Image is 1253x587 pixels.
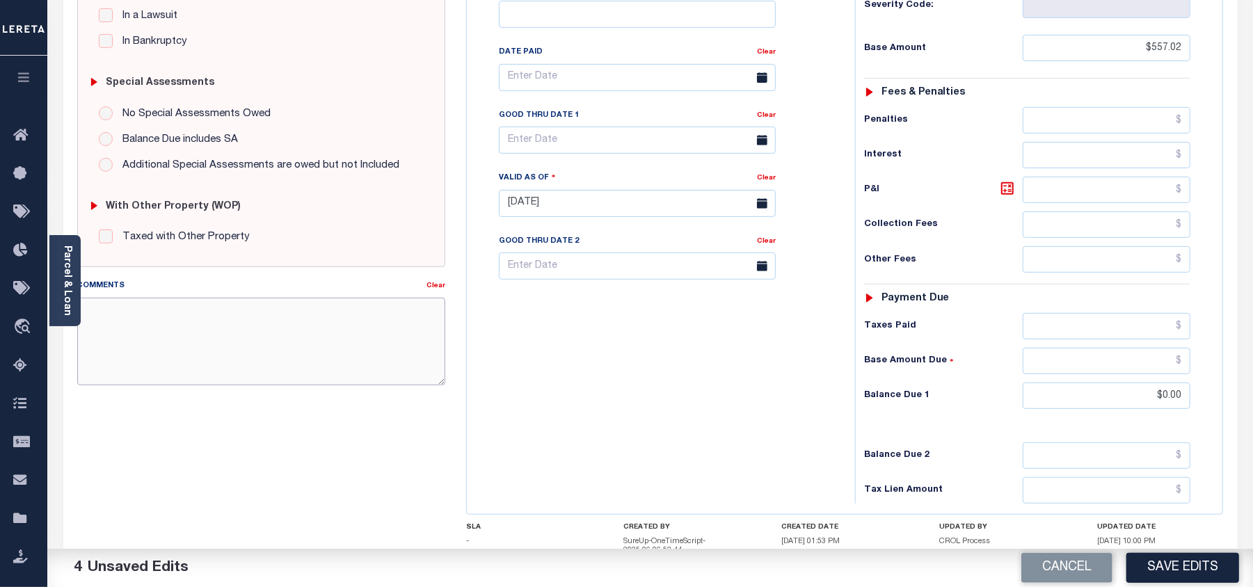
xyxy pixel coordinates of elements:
[74,561,82,575] span: 4
[88,561,189,575] span: Unsaved Edits
[499,127,776,154] input: Enter Date
[864,150,1023,161] h6: Interest
[115,158,399,174] label: Additional Special Assessments are owed but not Included
[864,219,1023,230] h6: Collection Fees
[757,238,776,245] a: Clear
[1126,553,1239,583] button: Save Edits
[864,485,1023,496] h6: Tax Lien Amount
[757,49,776,56] a: Clear
[115,132,238,148] label: Balance Due includes SA
[466,538,469,545] span: -
[115,106,271,122] label: No Special Assessments Owed
[499,252,776,280] input: Enter Date
[864,355,1023,367] h6: Base Amount Due
[864,321,1023,332] h6: Taxes Paid
[864,450,1023,461] h6: Balance Due 2
[1021,553,1112,583] button: Cancel
[62,246,72,316] a: Parcel & Loan
[1023,246,1190,273] input: $
[1023,348,1190,374] input: $
[1097,523,1223,531] h4: UPDATED DATE
[1023,442,1190,469] input: $
[106,77,214,89] h6: Special Assessments
[13,319,35,337] i: travel_explore
[1023,211,1190,238] input: $
[939,523,1065,531] h4: UPDATED BY
[115,230,250,246] label: Taxed with Other Property
[115,8,177,24] label: In a Lawsuit
[499,64,776,91] input: Enter Date
[1023,107,1190,134] input: $
[864,180,1023,200] h6: P&I
[1023,142,1190,168] input: $
[881,87,966,99] h6: Fees & Penalties
[499,236,579,248] label: Good Thru Date 2
[499,190,776,217] input: Enter Date
[115,34,187,50] label: In Bankruptcy
[939,537,1065,546] h5: CROL Process
[781,537,907,546] h5: [DATE] 01:53 PM
[864,255,1023,266] h6: Other Fees
[466,523,592,531] h4: SLA
[864,390,1023,401] h6: Balance Due 1
[757,175,776,182] a: Clear
[1023,477,1190,504] input: $
[1023,177,1190,203] input: $
[426,282,445,289] a: Clear
[499,171,556,184] label: Valid as Of
[624,537,750,555] h5: SureUp-OneTimeScript-2025.06.06.52.44
[499,110,579,122] label: Good Thru Date 1
[499,47,543,58] label: Date Paid
[106,201,241,213] h6: with Other Property (WOP)
[1097,537,1223,546] h5: [DATE] 10:00 PM
[1023,383,1190,409] input: $
[77,280,125,292] label: Comments
[1023,313,1190,339] input: $
[1023,35,1190,61] input: $
[864,43,1023,54] h6: Base Amount
[881,293,950,305] h6: Payment due
[781,523,907,531] h4: CREATED DATE
[757,112,776,119] a: Clear
[864,115,1023,126] h6: Penalties
[624,523,750,531] h4: CREATED BY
